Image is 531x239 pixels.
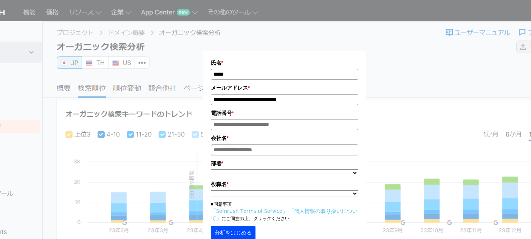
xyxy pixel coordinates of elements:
a: 「Semrush Terms of Service」 [211,207,288,214]
label: 会社名 [211,134,358,142]
label: 電話番号 [211,109,358,117]
label: メールアドレス [211,84,358,92]
label: 役職名 [211,180,358,188]
p: ■同意事項 にご同意の上、クリックください [211,201,358,222]
label: 氏名 [211,59,358,67]
a: 「個人情報の取り扱いについて」 [211,207,358,222]
label: 部署 [211,159,358,168]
